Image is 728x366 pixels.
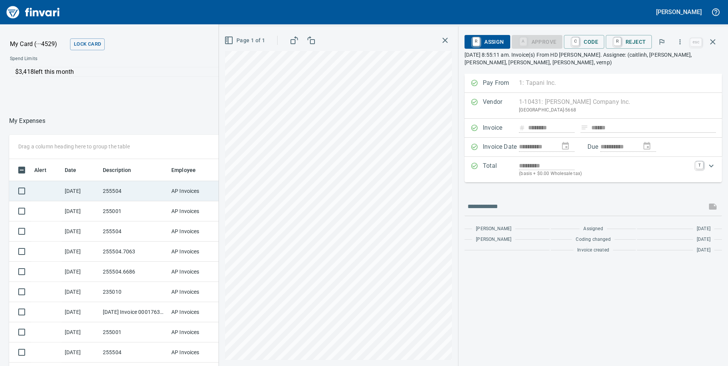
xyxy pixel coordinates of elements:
span: Code [570,35,598,48]
span: Employee [171,165,196,175]
a: C [572,37,579,46]
span: Date [65,165,77,175]
td: 235010 [100,282,168,302]
td: [DATE] [62,221,100,242]
td: [DATE] [62,302,100,322]
td: 255504.7063 [100,242,168,262]
span: Invoice created [577,247,609,254]
span: Coding changed [576,236,610,243]
td: AP Invoices [168,322,225,342]
span: [DATE] [697,247,710,254]
p: Total [483,161,519,178]
td: 255504 [100,181,168,201]
td: 255504 [100,342,168,363]
span: Lock Card [74,40,101,49]
td: [DATE] [62,262,100,282]
span: Description [103,165,141,175]
p: My Expenses [9,116,45,126]
span: Alert [34,165,56,175]
span: Spend Limits [10,55,147,63]
a: R [473,37,480,46]
h5: [PERSON_NAME] [656,8,702,16]
button: Flag [653,33,670,50]
button: CCode [564,35,604,49]
td: 255504 [100,221,168,242]
button: RReject [606,35,652,49]
img: Finvari [5,3,62,21]
td: [DATE] [62,282,100,302]
button: [PERSON_NAME] [654,6,704,18]
p: $3,418 left this month [15,67,254,76]
td: [DATE] [62,342,100,363]
td: [DATE] Invoice 000176331 from HAULAWAY STORAGE CONTAINERS, INC (1-24591) [100,302,168,322]
div: Expand [465,157,722,182]
span: Page 1 of 1 [226,36,265,45]
td: AP Invoices [168,242,225,262]
span: This records your message into the invoice and notifies anyone mentioned [704,197,722,216]
td: AP Invoices [168,262,225,282]
span: [DATE] [697,225,710,233]
td: AP Invoices [168,302,225,322]
a: esc [690,38,702,46]
td: AP Invoices [168,181,225,201]
span: Assigned [583,225,603,233]
td: [DATE] [62,181,100,201]
td: [DATE] [62,242,100,262]
span: Alert [34,165,46,175]
p: (basis + $0.00 Wholesale tax) [519,170,691,178]
p: Online allowed [4,77,259,84]
span: [PERSON_NAME] [476,236,511,243]
td: 255001 [100,322,168,342]
span: Close invoice [688,33,722,51]
td: [DATE] [62,201,100,221]
button: Lock Card [70,38,105,50]
a: R [614,37,621,46]
td: AP Invoices [168,221,225,242]
span: Assign [471,35,504,48]
td: AP Invoices [168,201,225,221]
button: Page 1 of 1 [223,33,268,48]
td: 255001 [100,201,168,221]
button: More [672,33,688,50]
a: T [696,161,703,169]
div: Coding Required [512,38,563,45]
span: Employee [171,165,206,175]
span: Date [65,165,86,175]
span: Reject [612,35,646,48]
p: My Card (···4529) [10,40,67,49]
button: RAssign [465,35,510,49]
td: AP Invoices [168,282,225,302]
td: AP Invoices [168,342,225,363]
span: [DATE] [697,236,710,243]
nav: breadcrumb [9,116,45,126]
td: 255504.6686 [100,262,168,282]
span: Description [103,165,131,175]
td: [DATE] [62,322,100,342]
p: [DATE] 8:55:11 am. Invoice(s) From HD [PERSON_NAME]. Assignee: (caitlinh, [PERSON_NAME], [PERSON_... [465,51,722,66]
span: [PERSON_NAME] [476,225,511,233]
p: Drag a column heading here to group the table [18,143,130,150]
